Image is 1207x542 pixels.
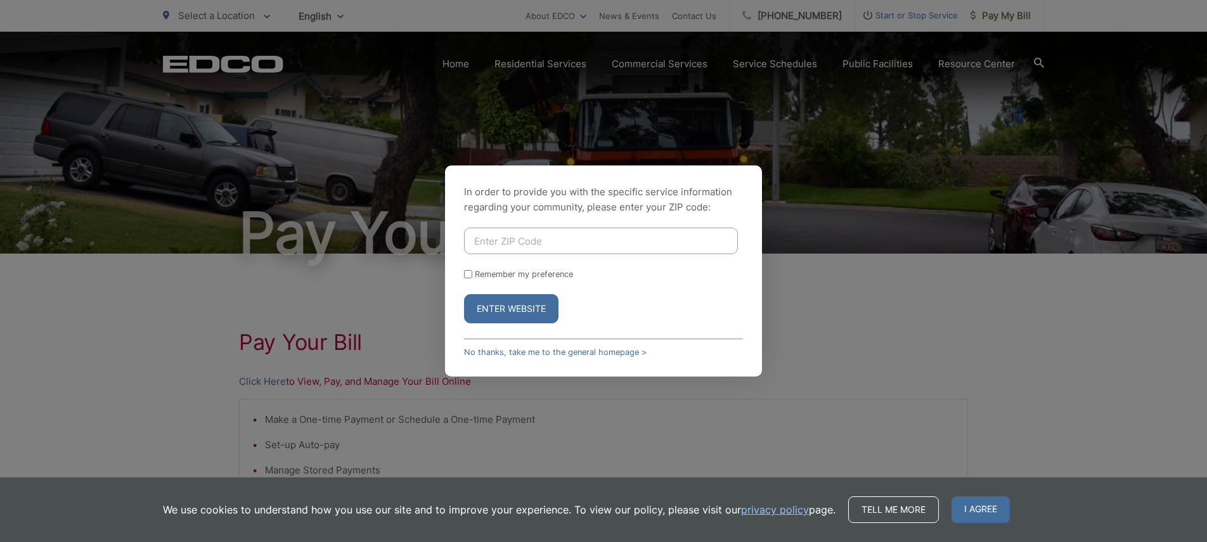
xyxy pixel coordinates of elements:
a: privacy policy [741,502,809,517]
a: Tell me more [848,496,939,523]
span: I agree [952,496,1010,523]
input: Enter ZIP Code [464,228,738,254]
button: Enter Website [464,294,558,323]
label: Remember my preference [475,269,573,279]
p: We use cookies to understand how you use our site and to improve your experience. To view our pol... [163,502,836,517]
a: No thanks, take me to the general homepage > [464,347,647,357]
p: In order to provide you with the specific service information regarding your community, please en... [464,184,743,215]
